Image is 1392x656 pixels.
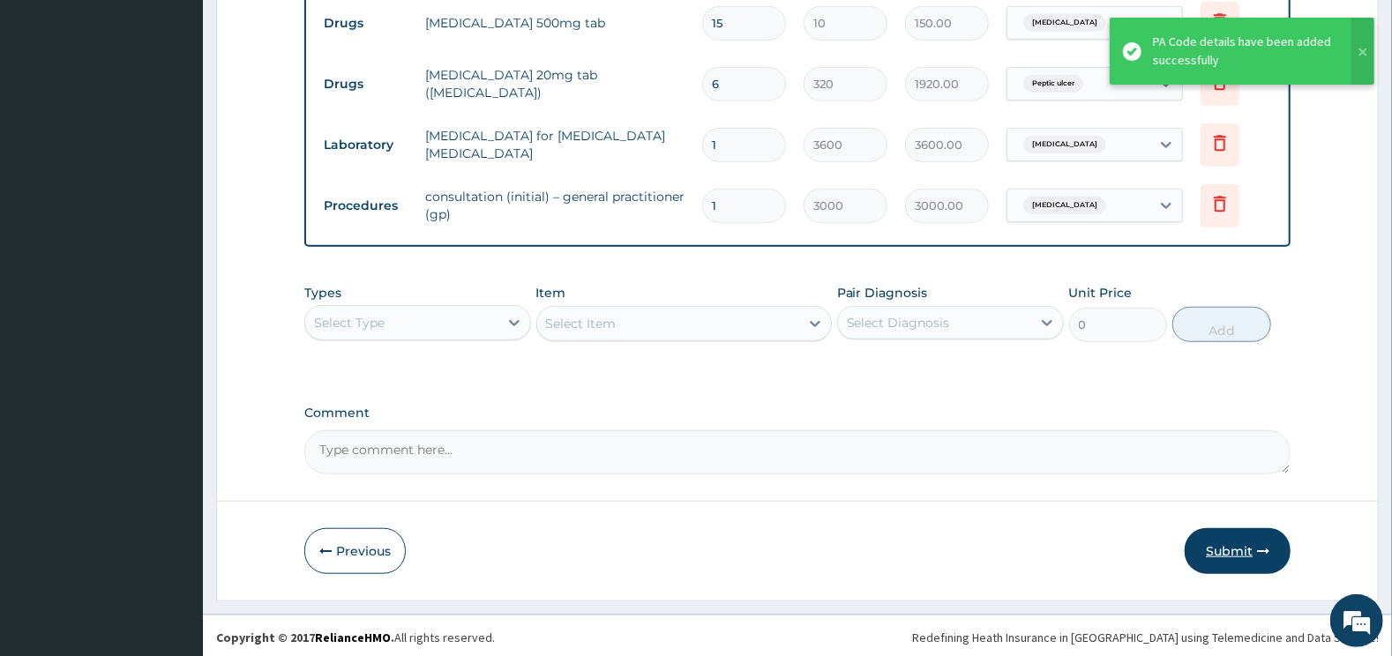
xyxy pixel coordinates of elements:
label: Item [536,284,566,302]
div: Redefining Heath Insurance in [GEOGRAPHIC_DATA] using Telemedicine and Data Science! [912,629,1379,646]
span: [MEDICAL_DATA] [1023,14,1106,32]
div: Chat with us now [92,99,296,122]
div: Select Diagnosis [847,314,950,332]
img: d_794563401_company_1708531726252_794563401 [33,88,71,132]
td: Procedures [315,190,416,222]
td: Drugs [315,7,416,40]
td: Laboratory [315,129,416,161]
div: Select Type [314,314,385,332]
td: [MEDICAL_DATA] 500mg tab [416,5,694,41]
label: Unit Price [1069,284,1133,302]
label: Comment [304,406,1291,421]
span: [MEDICAL_DATA] [1023,136,1106,153]
textarea: Type your message and hit 'Enter' [9,454,336,516]
span: Peptic ulcer [1023,75,1083,93]
div: PA Code details have been added successfully [1153,33,1335,70]
span: [MEDICAL_DATA] [1023,197,1106,214]
div: Minimize live chat window [289,9,332,51]
span: We're online! [102,208,243,386]
button: Previous [304,528,406,574]
td: consultation (initial) – general practitioner (gp) [416,179,694,232]
a: RelianceHMO [315,630,391,645]
label: Pair Diagnosis [837,284,928,302]
strong: Copyright © 2017 . [216,630,394,645]
button: Submit [1185,528,1291,574]
td: [MEDICAL_DATA] 20mg tab ([MEDICAL_DATA]) [416,57,694,110]
td: Drugs [315,68,416,101]
td: [MEDICAL_DATA] for [MEDICAL_DATA] [MEDICAL_DATA] [416,118,694,171]
label: Types [304,286,341,301]
button: Add [1172,307,1271,342]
